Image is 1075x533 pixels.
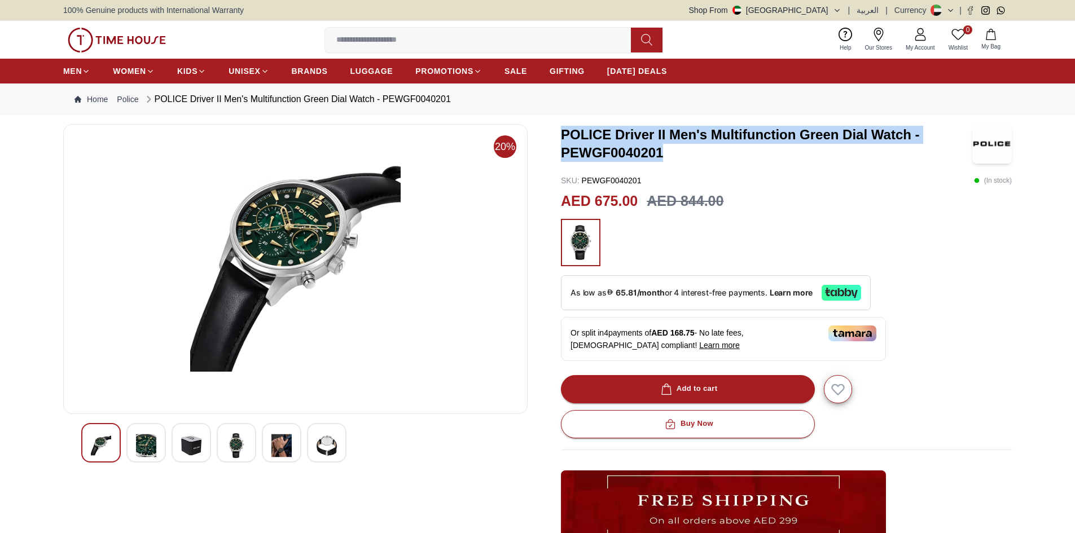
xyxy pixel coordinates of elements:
[885,5,888,16] span: |
[647,191,723,212] h3: AED 844.00
[699,341,740,350] span: Learn more
[662,417,713,430] div: Buy Now
[271,433,292,459] img: POLICE Men's Multi Function Green Dial Watch - PEWGF0040201
[607,65,667,77] span: [DATE] DEALS
[292,61,328,81] a: BRANDS
[63,61,90,81] a: MEN
[494,135,516,158] span: 20%
[861,43,897,52] span: Our Stores
[550,61,585,81] a: GIFTING
[292,65,328,77] span: BRANDS
[959,5,962,16] span: |
[415,61,482,81] a: PROMOTIONS
[942,25,975,54] a: 0Wishlist
[977,42,1005,51] span: My Bag
[848,5,850,16] span: |
[229,61,269,81] a: UNISEX
[858,25,899,54] a: Our Stores
[91,433,111,459] img: POLICE Men's Multi Function Green Dial Watch - PEWGF0040201
[504,61,527,81] a: SALE
[229,65,260,77] span: UNISEX
[689,5,841,16] button: Shop From[GEOGRAPHIC_DATA]
[828,325,876,341] img: Tamara
[561,317,886,361] div: Or split in 4 payments of - No late fees, [DEMOGRAPHIC_DATA] compliant!
[504,65,527,77] span: SALE
[143,92,451,106] div: POLICE Driver II Men's Multifunction Green Dial Watch - PEWGF0040201
[659,382,718,395] div: Add to cart
[113,65,146,77] span: WOMEN
[136,433,156,459] img: POLICE Men's Multi Function Green Dial Watch - PEWGF0040201
[997,6,1005,15] a: Whatsapp
[117,94,138,105] a: Police
[350,65,393,77] span: LUGGAGE
[561,191,638,212] h2: AED 675.00
[68,28,166,52] img: ...
[177,65,198,77] span: KIDS
[975,27,1007,53] button: My Bag
[974,175,1012,186] p: ( In stock )
[833,25,858,54] a: Help
[944,43,972,52] span: Wishlist
[561,176,580,185] span: SKU :
[901,43,940,52] span: My Account
[226,433,247,459] img: POLICE Men's Multi Function Green Dial Watch - PEWGF0040201
[415,65,473,77] span: PROMOTIONS
[350,61,393,81] a: LUGGAGE
[835,43,856,52] span: Help
[73,134,518,404] img: POLICE Men's Multi Function Green Dial Watch - PEWGF0040201
[981,6,990,15] a: Instagram
[561,410,815,438] button: Buy Now
[181,433,201,459] img: POLICE Men's Multi Function Green Dial Watch - PEWGF0040201
[972,124,1012,164] img: POLICE Driver II Men's Multifunction Green Dial Watch - PEWGF0040201
[651,328,694,337] span: AED 168.75
[607,61,667,81] a: [DATE] DEALS
[177,61,206,81] a: KIDS
[63,5,244,16] span: 100% Genuine products with International Warranty
[561,375,815,403] button: Add to cart
[894,5,931,16] div: Currency
[113,61,155,81] a: WOMEN
[857,5,879,16] button: العربية
[732,6,741,15] img: United Arab Emirates
[966,6,975,15] a: Facebook
[561,175,641,186] p: PEWGF0040201
[561,126,972,162] h3: POLICE Driver II Men's Multifunction Green Dial Watch - PEWGF0040201
[567,224,595,261] img: ...
[550,65,585,77] span: GIFTING
[63,65,82,77] span: MEN
[963,25,972,34] span: 0
[74,94,108,105] a: Home
[63,83,1012,115] nav: Breadcrumb
[317,433,337,459] img: POLICE Men's Multi Function Green Dial Watch - PEWGF0040201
